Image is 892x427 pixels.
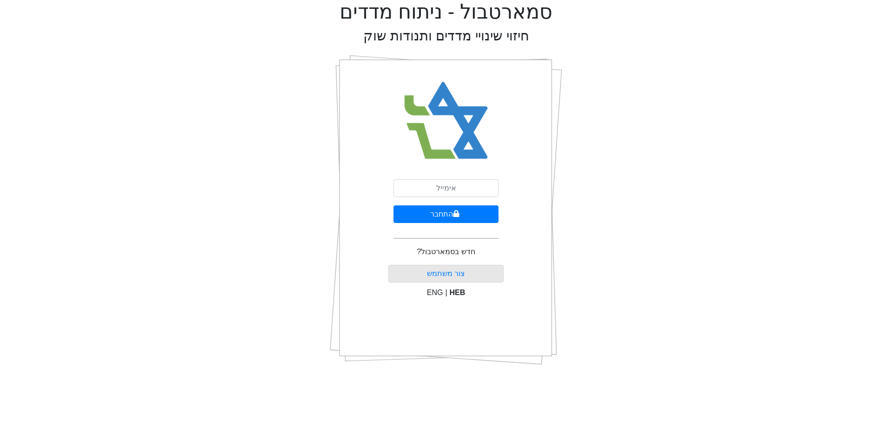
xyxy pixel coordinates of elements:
[417,246,475,257] p: חדש בסמארטבול?
[450,289,466,296] span: HEB
[388,265,504,282] button: צור משתמש
[394,205,498,223] button: התחבר
[363,28,529,44] h2: חיזוי שינויי מדדים ותנודות שוק
[445,289,447,296] span: |
[394,179,498,197] input: אימייל
[427,289,443,296] span: ENG
[396,70,497,172] img: Smart Bull
[427,269,465,277] a: צור משתמש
